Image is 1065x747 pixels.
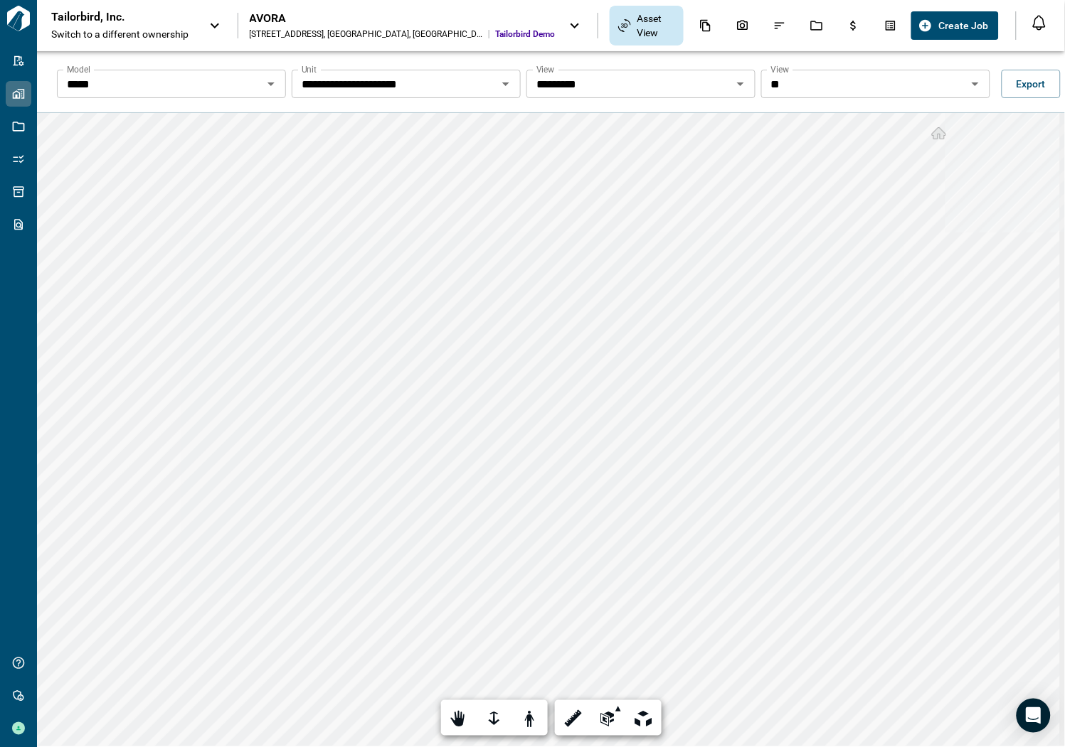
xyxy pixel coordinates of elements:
div: Photos [728,14,758,38]
button: Open [965,74,985,94]
span: Asset View [637,11,675,40]
div: Open Intercom Messenger [1017,699,1051,733]
label: Unit [302,63,317,75]
div: AVORA [250,11,556,26]
div: Budgets [839,14,869,38]
div: Issues & Info [765,14,795,38]
span: Export [1017,77,1046,91]
button: Create Job [911,11,999,40]
button: Open [731,74,751,94]
div: Documents [691,14,721,38]
label: View [771,63,790,75]
div: Takeoff Center [876,14,906,38]
p: Tailorbird, Inc. [51,10,179,24]
button: Open [496,74,516,94]
div: [STREET_ADDRESS] , [GEOGRAPHIC_DATA] , [GEOGRAPHIC_DATA] [250,28,484,40]
button: Open [261,74,281,94]
div: Jobs [802,14,832,38]
span: Tailorbird Demo [495,28,555,40]
span: Switch to a different ownership [51,27,195,41]
label: View [536,63,555,75]
span: Create Job [938,18,988,33]
div: Asset View [610,6,684,45]
button: Export [1002,70,1061,98]
button: Open notification feed [1028,11,1051,34]
label: Model [67,63,90,75]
